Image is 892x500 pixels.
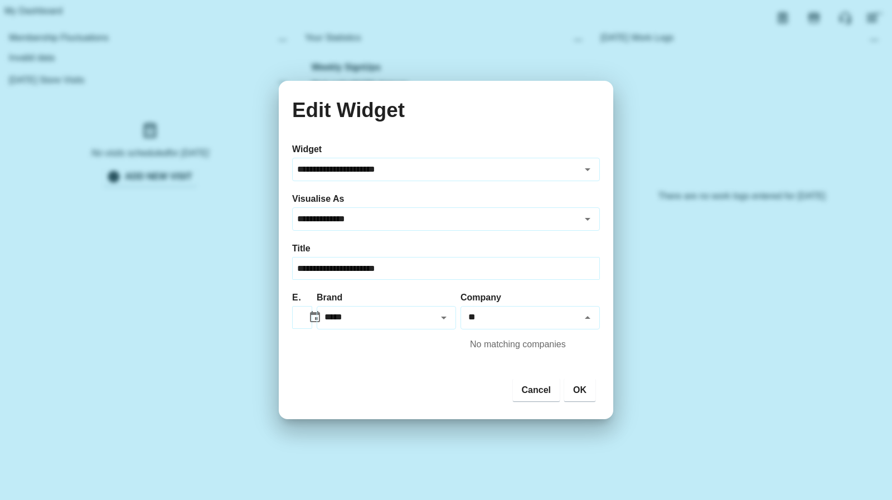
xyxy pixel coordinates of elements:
[580,162,595,177] button: Open
[564,378,595,402] button: OK
[292,242,600,255] label: Title
[292,143,600,156] label: Widget
[292,192,600,205] label: Visualise As
[436,310,452,326] button: Open
[580,310,595,326] button: Close
[460,284,600,329] div: Optional employer filter (single employer or ALL).
[292,284,312,329] div: Last date of the reporting range (will be converted internally to YYYYMM).
[317,291,456,304] label: Brand
[513,378,560,402] button: Cancel
[461,330,599,359] div: No matching companies
[460,291,600,304] label: Company
[292,94,600,136] h2: Edit Widget
[317,284,456,329] div: Optional brand filter (single brand or ALL).
[292,291,301,304] label: End Date
[580,211,595,227] button: Open
[304,306,326,328] button: Choose date, selected date is 9 Sep 2025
